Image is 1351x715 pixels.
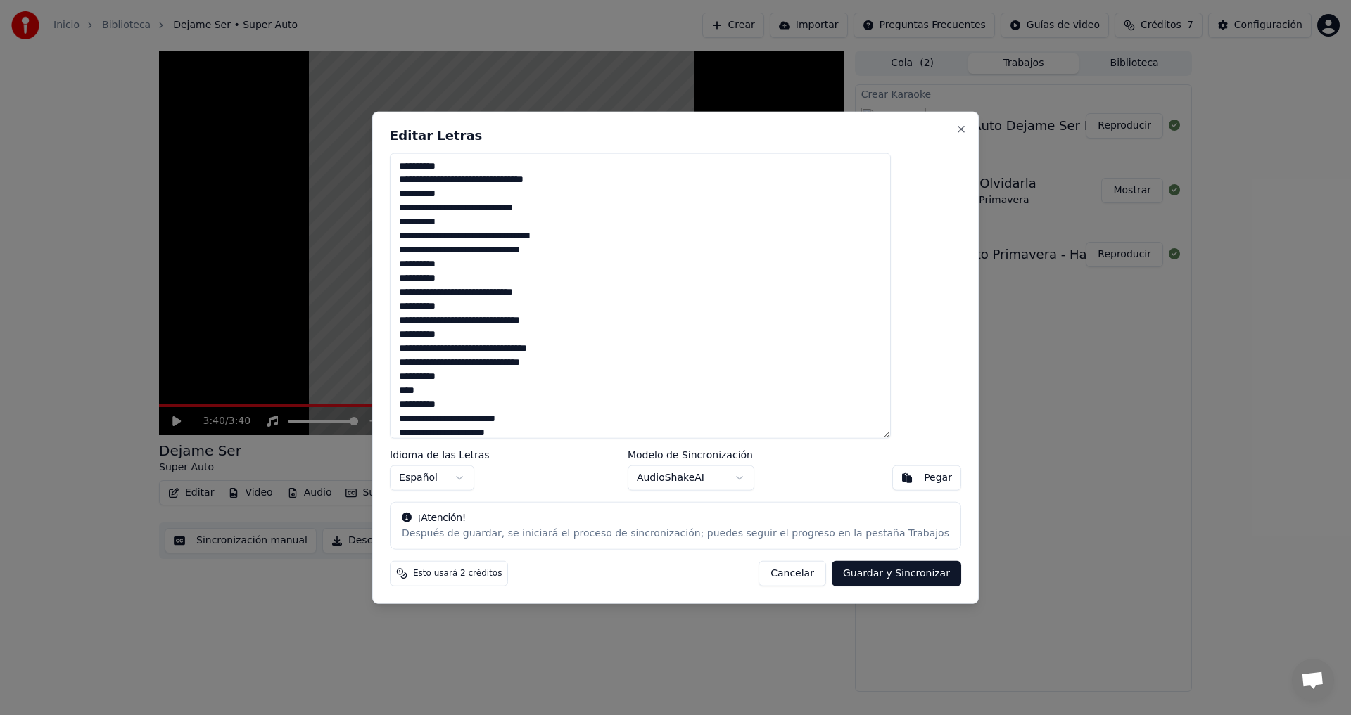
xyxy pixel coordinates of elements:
[402,527,949,541] div: Después de guardar, se iniciará el proceso de sincronización; puedes seguir el progreso en la pes...
[390,450,490,460] label: Idioma de las Letras
[390,129,961,141] h2: Editar Letras
[924,471,952,485] div: Pegar
[402,511,949,525] div: ¡Atención!
[413,568,502,579] span: Esto usará 2 créditos
[892,465,961,491] button: Pegar
[759,561,826,586] button: Cancelar
[832,561,961,586] button: Guardar y Sincronizar
[628,450,754,460] label: Modelo de Sincronización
